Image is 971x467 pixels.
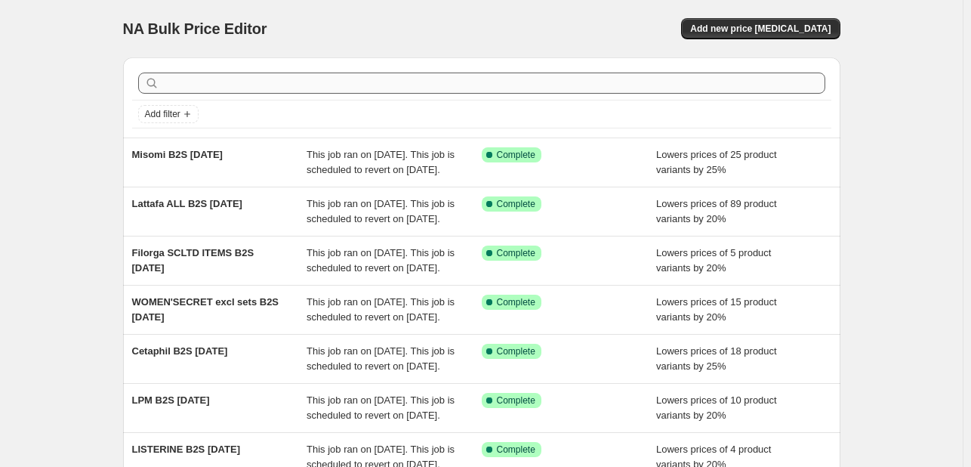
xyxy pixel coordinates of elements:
[497,345,535,357] span: Complete
[656,394,777,421] span: Lowers prices of 10 product variants by 20%
[132,444,241,455] span: LISTERINE B2S [DATE]
[497,149,535,161] span: Complete
[138,105,199,123] button: Add filter
[497,198,535,210] span: Complete
[132,345,228,357] span: Cetaphil B2S [DATE]
[656,345,777,372] span: Lowers prices of 18 product variants by 25%
[132,394,210,406] span: LPM B2S [DATE]
[307,394,455,421] span: This job ran on [DATE]. This job is scheduled to revert on [DATE].
[132,198,242,209] span: Lattafa ALL B2S [DATE]
[132,296,279,323] span: WOMEN'SECRET excl sets B2S [DATE]
[656,198,777,224] span: Lowers prices of 89 product variants by 20%
[656,149,777,175] span: Lowers prices of 25 product variants by 25%
[497,247,535,259] span: Complete
[497,444,535,456] span: Complete
[681,18,840,39] button: Add new price [MEDICAL_DATA]
[307,345,455,372] span: This job ran on [DATE]. This job is scheduled to revert on [DATE].
[132,247,254,274] span: Filorga SCLTD ITEMS B2S [DATE]
[690,23,831,35] span: Add new price [MEDICAL_DATA]
[145,108,180,120] span: Add filter
[132,149,223,160] span: Misomi B2S [DATE]
[497,296,535,308] span: Complete
[307,296,455,323] span: This job ran on [DATE]. This job is scheduled to revert on [DATE].
[656,296,777,323] span: Lowers prices of 15 product variants by 20%
[497,394,535,407] span: Complete
[307,198,455,224] span: This job ran on [DATE]. This job is scheduled to revert on [DATE].
[123,20,267,37] span: NA Bulk Price Editor
[307,247,455,274] span: This job ran on [DATE]. This job is scheduled to revert on [DATE].
[656,247,771,274] span: Lowers prices of 5 product variants by 20%
[307,149,455,175] span: This job ran on [DATE]. This job is scheduled to revert on [DATE].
